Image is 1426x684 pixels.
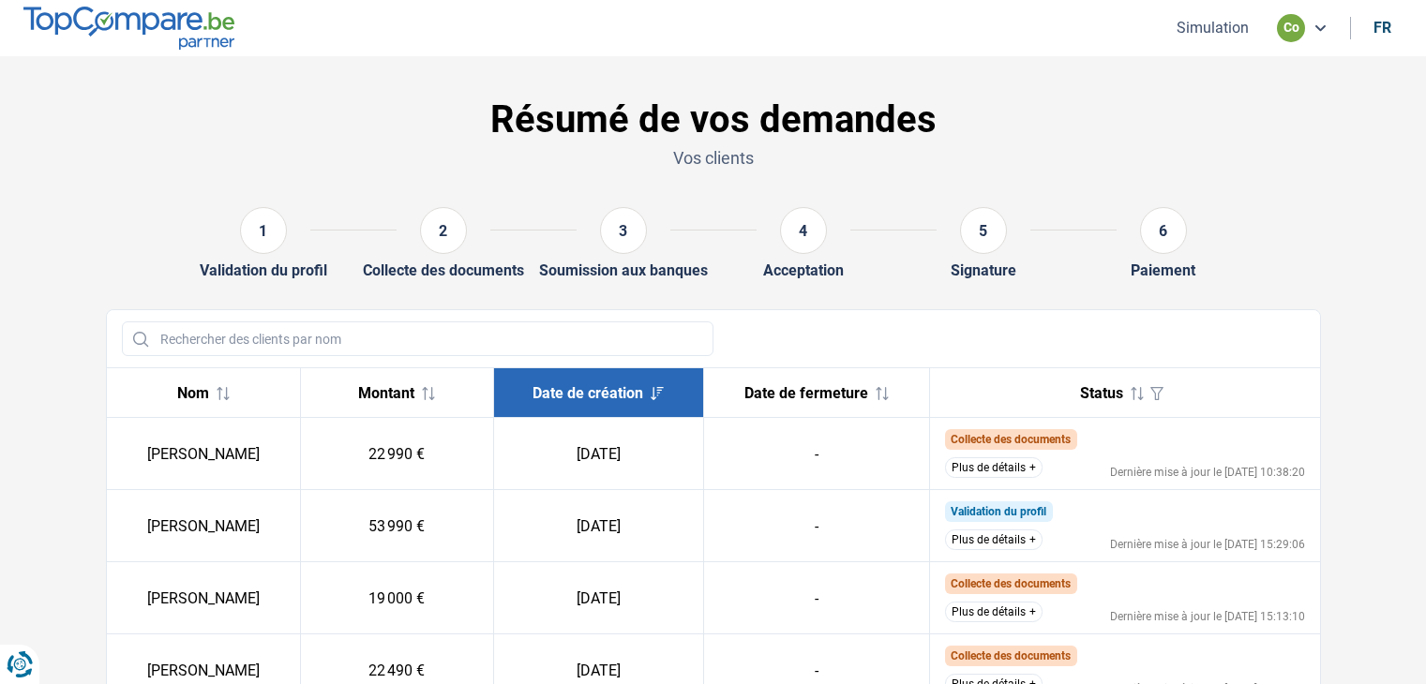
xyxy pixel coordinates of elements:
[200,261,327,279] div: Validation du profil
[951,505,1046,518] span: Validation du profil
[945,602,1043,622] button: Plus de détails
[951,433,1071,446] span: Collecte des documents
[945,529,1043,550] button: Plus de détails
[703,490,929,562] td: -
[494,490,703,562] td: [DATE]
[533,384,643,402] span: Date de création
[1171,18,1254,37] button: Simulation
[539,261,708,279] div: Soumission aux banques
[1110,539,1305,550] div: Dernière mise à jour le [DATE] 15:29:06
[300,490,494,562] td: 53 990 €
[358,384,414,402] span: Montant
[106,97,1321,142] h1: Résumé de vos demandes
[363,261,524,279] div: Collecte des documents
[951,261,1016,279] div: Signature
[1080,384,1123,402] span: Status
[1110,611,1305,622] div: Dernière mise à jour le [DATE] 15:13:10
[1373,19,1391,37] div: fr
[1140,207,1187,254] div: 6
[494,562,703,634] td: [DATE]
[780,207,827,254] div: 4
[1110,467,1305,478] div: Dernière mise à jour le [DATE] 10:38:20
[960,207,1007,254] div: 5
[951,649,1071,662] span: Collecte des documents
[494,418,703,490] td: [DATE]
[600,207,647,254] div: 3
[107,562,301,634] td: [PERSON_NAME]
[106,146,1321,170] p: Vos clients
[951,577,1071,590] span: Collecte des documents
[744,384,868,402] span: Date de fermeture
[945,457,1043,478] button: Plus de détails
[300,562,494,634] td: 19 000 €
[107,490,301,562] td: [PERSON_NAME]
[107,418,301,490] td: [PERSON_NAME]
[177,384,209,402] span: Nom
[763,261,844,279] div: Acceptation
[240,207,287,254] div: 1
[23,7,234,49] img: TopCompare.be
[1277,14,1305,42] div: co
[420,207,467,254] div: 2
[703,562,929,634] td: -
[703,418,929,490] td: -
[1131,261,1195,279] div: Paiement
[300,418,494,490] td: 22 990 €
[122,321,713,356] input: Rechercher des clients par nom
